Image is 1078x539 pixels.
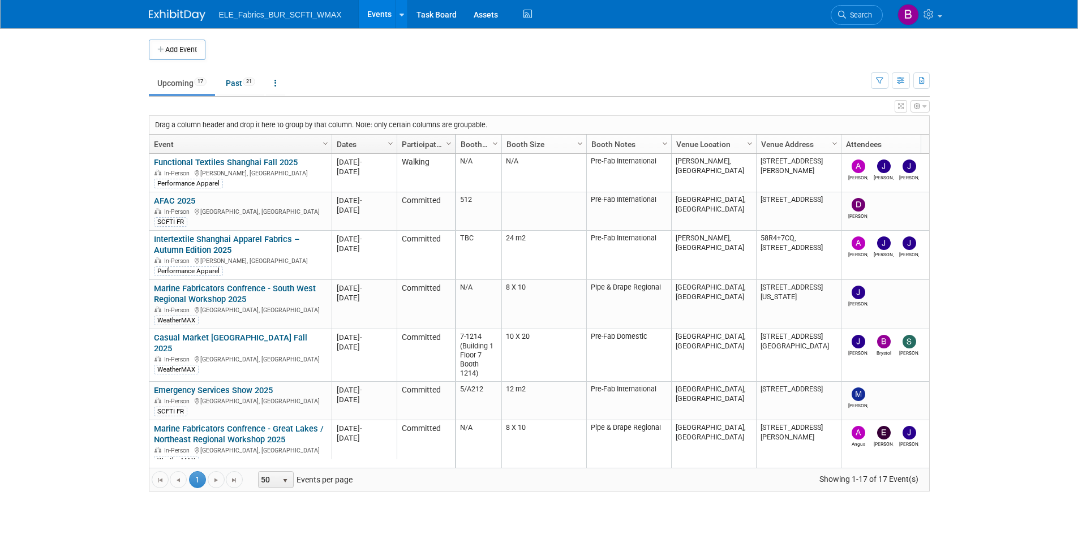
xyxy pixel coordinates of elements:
a: Past21 [217,72,264,94]
span: Column Settings [491,139,500,148]
div: [DATE] [337,234,392,244]
span: select [281,476,290,485]
a: Marine Fabricators Confrence - Great Lakes / Northeast Regional Workshop 2025 [154,424,324,445]
div: [DATE] [337,385,392,395]
a: Column Settings [574,135,586,152]
img: In-Person Event [154,307,161,312]
span: 50 [259,472,278,488]
td: [STREET_ADDRESS] [756,192,841,231]
img: Marta Domenech [852,387,865,401]
td: Committed [397,231,455,280]
td: 5/A212 [456,382,501,420]
div: [DATE] [337,333,392,342]
a: Booth Number [461,135,494,154]
span: Go to the first page [156,476,165,485]
div: Performance Apparel [154,179,223,188]
img: Scott Furash [903,335,916,348]
td: 12 m2 [501,382,586,420]
div: John Pierce [899,439,919,447]
img: In-Person Event [154,398,161,403]
div: [DATE] [337,433,392,443]
span: 1 [189,471,206,488]
a: Attendees [846,135,947,154]
td: TBC [456,231,501,280]
div: Eric Coble [874,439,894,447]
td: 58R4+7CQ, [STREET_ADDRESS] [756,231,841,280]
img: John Pierce [852,335,865,348]
td: [PERSON_NAME], [GEOGRAPHIC_DATA] [671,231,756,280]
a: Go to the previous page [170,471,187,488]
td: 8 X 10 [501,280,586,329]
div: Performance Apparel [154,266,223,275]
img: Jamie Reid [877,236,891,250]
td: [STREET_ADDRESS][PERSON_NAME] [756,420,841,469]
td: [GEOGRAPHIC_DATA], [GEOGRAPHIC_DATA] [671,192,756,231]
td: Committed [397,329,455,382]
a: Column Settings [489,135,501,152]
td: N/A [456,154,501,192]
div: WeatherMAX [154,365,199,374]
a: Go to the last page [226,471,243,488]
td: Pipe & Drape Regional [586,280,671,329]
div: [GEOGRAPHIC_DATA], [GEOGRAPHIC_DATA] [154,206,327,216]
span: Column Settings [575,139,585,148]
div: [DATE] [337,196,392,205]
td: N/A [456,420,501,469]
div: [GEOGRAPHIC_DATA], [GEOGRAPHIC_DATA] [154,396,327,406]
a: Emergency Services Show 2025 [154,385,273,395]
div: Scott Furash [899,348,919,356]
a: Go to the first page [152,471,169,488]
div: Jamie Reid [874,250,894,257]
img: John Guan [877,159,891,173]
span: Column Settings [444,139,453,148]
div: [DATE] [337,395,392,404]
td: Pre-Fab Domestic [586,329,671,382]
a: Booth Notes [591,135,664,154]
td: [STREET_ADDRESS] [756,382,841,420]
div: JUAN CARLOS GONZALEZ REYES [899,250,919,257]
div: [DATE] [337,283,392,293]
img: Andrew Hicks [852,236,865,250]
span: 21 [243,77,255,86]
span: Showing 1-17 of 17 Event(s) [809,471,929,487]
a: Casual Market [GEOGRAPHIC_DATA] Fall 2025 [154,333,307,353]
td: Pre-Fab International [586,192,671,231]
img: In-Person Event [154,170,161,175]
div: [GEOGRAPHIC_DATA], [GEOGRAPHIC_DATA] [154,354,327,364]
img: Andrew Hicks [852,159,865,173]
div: WeatherMAX [154,316,199,325]
img: ExhibitDay [149,10,205,21]
div: [DATE] [337,342,392,352]
a: Go to the next page [208,471,225,488]
td: Pipe & Drape Regional [586,420,671,469]
a: Booth Size [506,135,579,154]
div: [PERSON_NAME], [GEOGRAPHIC_DATA] [154,256,327,265]
td: [GEOGRAPHIC_DATA], [GEOGRAPHIC_DATA] [671,382,756,420]
span: In-Person [164,170,193,177]
img: Angus Roberts [852,426,865,439]
a: Venue Address [761,135,834,154]
a: Functional Textiles Shanghai Fall 2025 [154,157,298,167]
img: In-Person Event [154,356,161,361]
td: [PERSON_NAME], [GEOGRAPHIC_DATA] [671,154,756,192]
a: Marine Fabricators Confrence - South West Regional Workshop 2025 [154,283,316,304]
span: Go to the previous page [174,476,183,485]
td: [GEOGRAPHIC_DATA], [GEOGRAPHIC_DATA] [671,329,756,382]
td: [STREET_ADDRESS][PERSON_NAME] [756,154,841,192]
span: - [360,284,362,292]
a: Venue Location [676,135,749,154]
td: Committed [397,420,455,469]
span: - [360,424,362,433]
img: Eric Coble [877,426,891,439]
td: [GEOGRAPHIC_DATA], [GEOGRAPHIC_DATA] [671,420,756,469]
span: - [360,386,362,394]
a: Upcoming17 [149,72,215,94]
td: 10 X 20 [501,329,586,382]
div: Marta Domenech [848,401,868,408]
button: Add Event [149,40,205,60]
div: [GEOGRAPHIC_DATA], [GEOGRAPHIC_DATA] [154,445,327,455]
img: John Pierce [903,426,916,439]
a: Search [831,5,883,25]
div: SCFTI FR [154,407,187,416]
a: Dates [337,135,389,154]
